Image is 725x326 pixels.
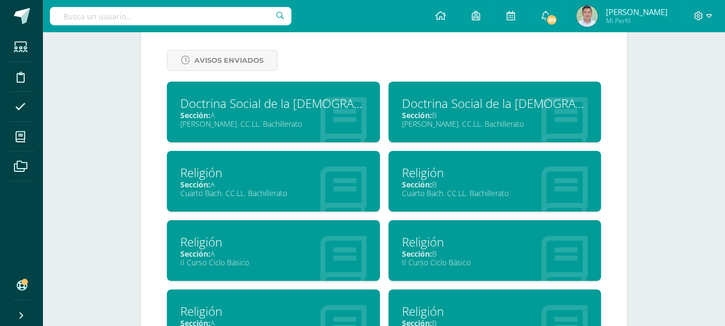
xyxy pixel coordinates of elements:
[180,179,210,190] span: Sección:
[389,151,602,212] a: ReligiónSección:BCuarto Bach. CC.LL. Bachillerato
[402,110,432,120] span: Sección:
[180,179,367,190] div: A
[50,7,291,25] input: Busca un usuario...
[167,151,380,212] a: ReligiónSección:ACuarto Bach. CC.LL. Bachillerato
[402,95,588,112] div: Doctrina Social de la Iglesia
[194,50,263,70] span: Avisos Enviados
[402,179,588,190] div: B
[402,119,588,129] div: [PERSON_NAME]. CC.LL. Bachillerato
[180,164,367,181] div: Religión
[402,257,588,267] div: II Curso Ciclo Básico
[180,303,367,320] div: Religión
[180,234,367,250] div: Religión
[402,303,588,320] div: Religión
[167,82,380,142] a: Doctrina Social de la [DEMOGRAPHIC_DATA]Sección:A[PERSON_NAME]. CC.LL. Bachillerato
[606,6,668,17] span: [PERSON_NAME]
[402,234,588,250] div: Religión
[402,110,588,120] div: B
[546,14,558,26] span: 89
[180,95,367,112] div: Doctrina Social de la Iglesia
[606,16,668,25] span: Mi Perfil
[576,5,598,27] img: 637e114463138f61bab135ffb7d9ca71.png
[402,249,432,259] span: Sección:
[402,179,432,190] span: Sección:
[167,220,380,281] a: ReligiónSección:AII Curso Ciclo Básico
[180,110,210,120] span: Sección:
[180,249,210,259] span: Sección:
[180,257,367,267] div: II Curso Ciclo Básico
[180,110,367,120] div: A
[180,249,367,259] div: A
[402,188,588,198] div: Cuarto Bach. CC.LL. Bachillerato
[402,249,588,259] div: B
[389,82,602,142] a: Doctrina Social de la [DEMOGRAPHIC_DATA]Sección:B[PERSON_NAME]. CC.LL. Bachillerato
[180,119,367,129] div: [PERSON_NAME]. CC.LL. Bachillerato
[167,50,277,71] a: Avisos Enviados
[402,164,588,181] div: Religión
[389,220,602,281] a: ReligiónSección:BII Curso Ciclo Básico
[180,188,367,198] div: Cuarto Bach. CC.LL. Bachillerato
